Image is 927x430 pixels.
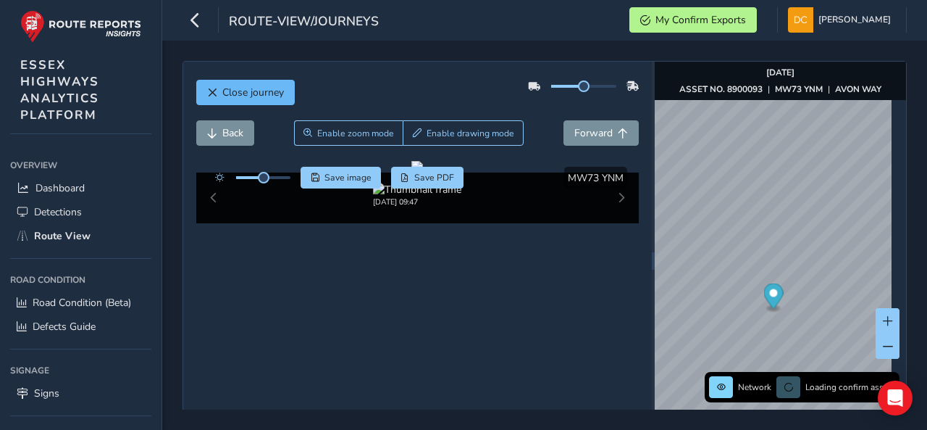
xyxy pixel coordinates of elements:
[373,197,461,207] div: [DATE] 09:47
[222,86,284,99] span: Close journey
[34,229,91,243] span: Route View
[196,80,295,105] button: Close journey
[427,128,514,139] span: Enable drawing mode
[655,13,746,27] span: My Confirm Exports
[222,126,243,140] span: Back
[10,315,151,339] a: Defects Guide
[629,7,757,33] button: My Confirm Exports
[574,126,613,140] span: Forward
[34,205,82,219] span: Detections
[391,167,464,189] button: PDF
[563,120,639,146] button: Forward
[414,172,454,183] span: Save PDF
[20,10,141,43] img: rr logo
[229,12,379,33] span: route-view/journeys
[294,120,403,146] button: Zoom
[373,183,461,197] img: Thumbnail frame
[679,83,881,95] div: | |
[775,83,823,95] strong: MW73 YNM
[10,269,151,291] div: Road Condition
[568,171,624,185] span: MW73 YNM
[805,381,895,393] span: Loading confirm assets
[10,200,151,224] a: Detections
[301,167,381,189] button: Save
[20,57,99,123] span: ESSEX HIGHWAYS ANALYTICS PLATFORM
[738,381,771,393] span: Network
[10,381,151,405] a: Signs
[403,120,524,146] button: Draw
[10,154,151,176] div: Overview
[679,83,763,95] strong: ASSET NO. 8900093
[10,176,151,200] a: Dashboard
[10,224,151,248] a: Route View
[33,320,96,334] span: Defects Guide
[835,83,881,95] strong: AVON WAY
[10,360,151,381] div: Signage
[324,172,372,183] span: Save image
[10,291,151,315] a: Road Condition (Beta)
[317,128,394,139] span: Enable zoom mode
[788,7,896,33] button: [PERSON_NAME]
[33,296,131,310] span: Road Condition (Beta)
[818,7,891,33] span: [PERSON_NAME]
[763,284,783,313] div: Map marker
[34,386,59,400] span: Signs
[788,7,813,33] img: diamond-layout
[35,181,85,195] span: Dashboard
[196,120,254,146] button: Back
[878,381,913,415] div: Open Intercom Messenger
[766,67,794,78] strong: [DATE]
